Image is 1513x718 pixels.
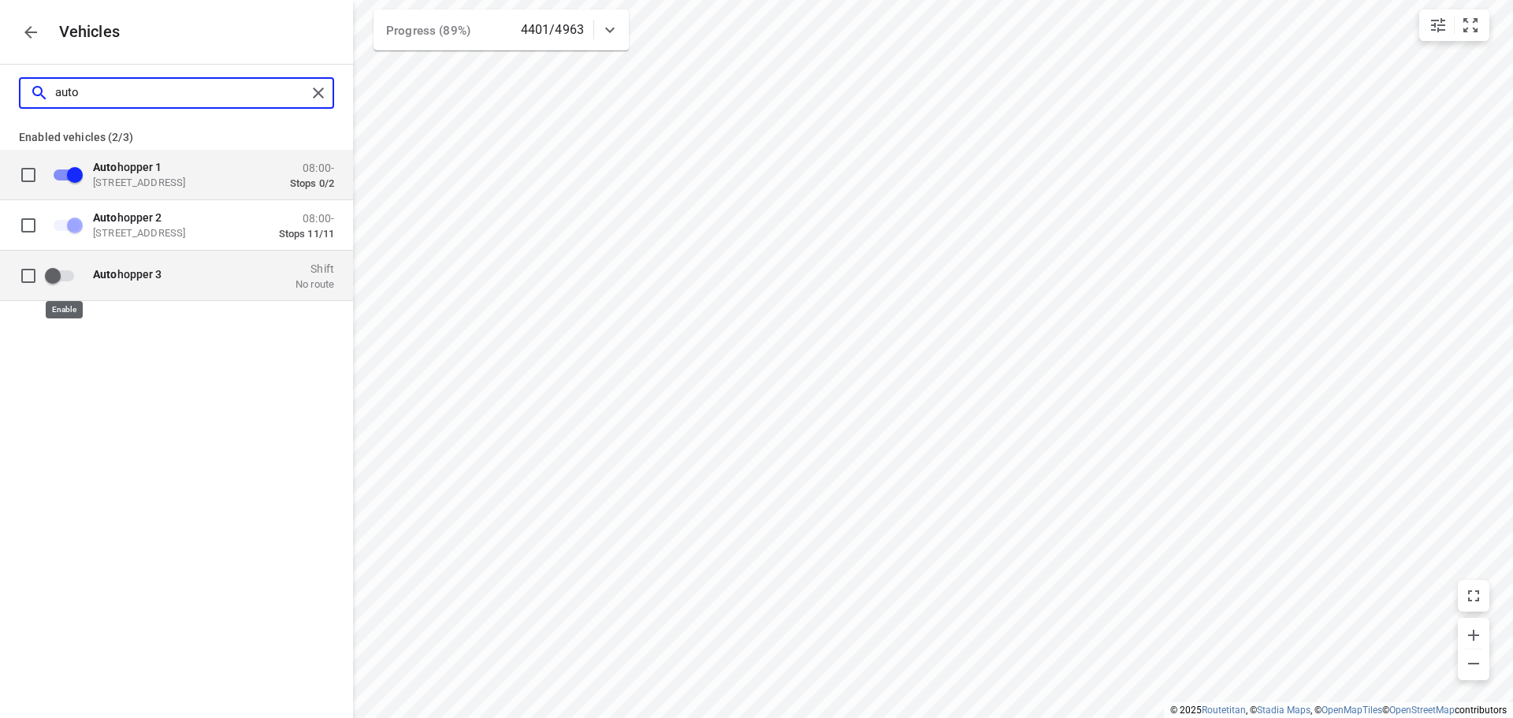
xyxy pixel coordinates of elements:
[93,267,117,280] b: Auto
[93,267,162,280] span: hopper 3
[290,161,334,173] p: 08:00-
[279,211,334,224] p: 08:00-
[296,277,334,290] p: No route
[1202,705,1246,716] a: Routetitan
[1170,705,1507,716] li: © 2025 , © , © © contributors
[44,159,84,189] span: Disable
[1455,9,1486,41] button: Fit zoom
[290,177,334,189] p: Stops 0/2
[279,227,334,240] p: Stops 11/11
[93,210,162,223] span: hopper 2
[1422,9,1454,41] button: Map settings
[93,226,251,239] p: [STREET_ADDRESS]
[521,20,584,39] p: 4401/4963
[374,9,629,50] div: Progress (89%)4401/4963
[1257,705,1310,716] a: Stadia Maps
[296,262,334,274] p: Shift
[93,160,162,173] span: hopper 1
[1389,705,1455,716] a: OpenStreetMap
[55,80,307,105] input: Search vehicles
[386,24,470,38] span: Progress (89%)
[93,176,251,188] p: [STREET_ADDRESS]
[93,210,117,223] b: Auto
[46,23,121,41] p: Vehicles
[44,210,84,240] span: Unable to disable vehicles which started their route
[93,160,117,173] b: Auto
[1322,705,1382,716] a: OpenMapTiles
[1419,9,1489,41] div: small contained button group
